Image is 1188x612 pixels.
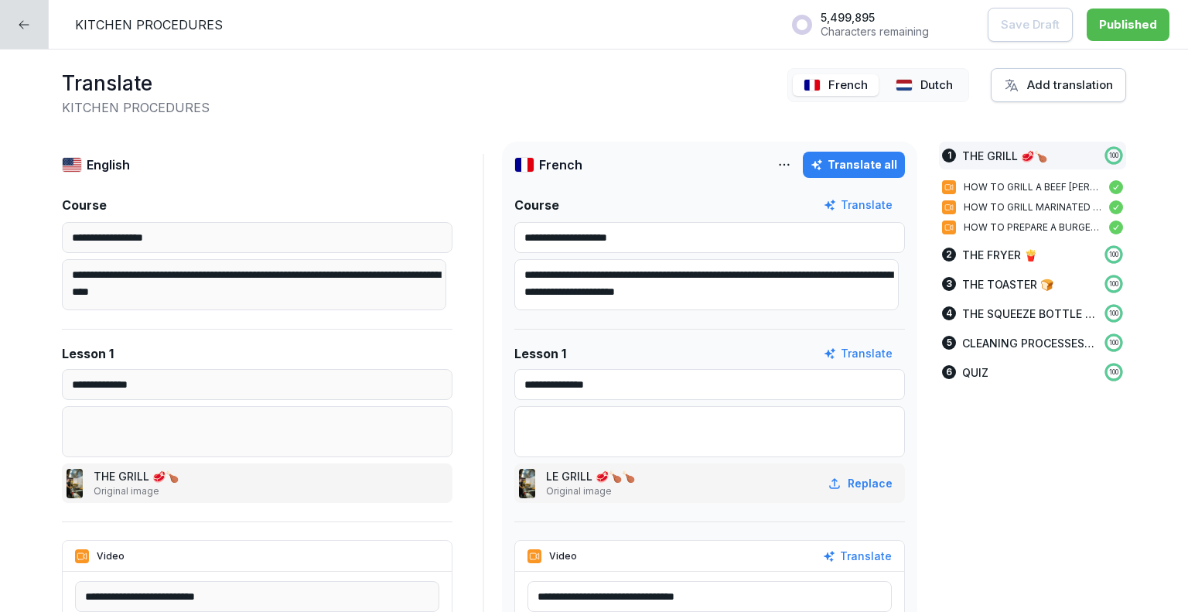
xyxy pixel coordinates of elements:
[811,156,897,173] div: Translate all
[964,221,1101,234] p: HOW TO PREPARE A BURGER WITH CHEESE 🍔🧀
[87,156,130,174] p: English
[783,5,974,44] button: 5,499,895Characters remaining
[62,157,82,173] img: us.svg
[62,68,210,98] h1: Translate
[1099,16,1157,33] div: Published
[964,200,1101,214] p: HOW TO GRILL MARINATED CHICKEN 🍗
[514,157,534,173] img: fr.svg
[920,77,953,94] p: Dutch
[1109,309,1118,318] p: 100
[1109,368,1118,377] p: 100
[962,148,1047,164] p: THE GRILL 🥩🍗
[514,196,559,214] p: Course
[546,468,638,484] p: LE GRILL 🥩🍗🍗
[962,247,1037,263] p: THE FRYER 🍟
[828,77,868,94] p: French
[1109,151,1118,160] p: 100
[942,277,956,291] div: 3
[539,156,582,174] p: French
[942,365,956,379] div: 6
[94,484,182,498] p: Original image
[1087,9,1169,41] button: Published
[962,335,1097,351] p: CLEANING PROCESSES 🧽🧼🧹
[942,149,956,162] div: 1
[62,344,114,363] p: Lesson 1
[962,306,1097,322] p: THE SQUEEZE BOTTLE 🍼
[821,25,929,39] p: Characters remaining
[67,469,83,498] img: lftty9gmkbskhy94pcxn8e6n.png
[824,197,893,214] button: Translate
[546,484,638,498] p: Original image
[804,79,821,91] img: fr.svg
[803,152,905,178] button: Translate all
[991,68,1126,102] button: Add translation
[549,549,577,563] p: Video
[896,79,913,91] img: nl.svg
[97,549,125,563] p: Video
[848,475,893,491] p: Replace
[1109,338,1118,347] p: 100
[1109,279,1118,289] p: 100
[1004,77,1113,94] div: Add translation
[988,8,1073,42] button: Save Draft
[962,276,1053,292] p: THE TOASTER 🍞
[823,548,892,565] button: Translate
[821,11,929,25] p: 5,499,895
[942,306,956,320] div: 4
[62,196,107,214] p: Course
[942,248,956,262] div: 2
[75,15,223,34] p: KITCHEN PROCEDURES
[964,180,1101,194] p: HOW TO GRILL A BEEF [PERSON_NAME] 🥩
[942,336,956,350] div: 5
[824,345,893,362] button: Translate
[94,468,182,484] p: THE GRILL 🥩🍗
[1001,16,1060,33] p: Save Draft
[1109,250,1118,259] p: 100
[962,364,988,381] p: QUIZ
[514,344,566,363] p: Lesson 1
[62,98,210,117] h2: KITCHEN PROCEDURES
[519,469,535,498] img: lftty9gmkbskhy94pcxn8e6n.png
